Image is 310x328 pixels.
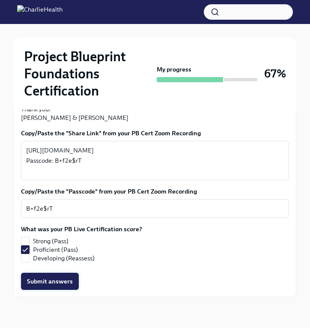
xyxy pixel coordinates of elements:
[26,145,284,176] textarea: [URL][DOMAIN_NAME] Passcode: B+f2e$rT
[17,5,63,19] img: CharlieHealth
[21,105,289,122] p: Thank you! [PERSON_NAME] & [PERSON_NAME]
[21,225,142,233] label: What was your PB Live Certification score?
[21,129,289,137] label: Copy/Paste the "Share Link" from your PB Cert Zoom Recording
[33,245,78,254] span: Proficient (Pass)
[264,66,286,81] h3: 67%
[24,48,153,99] h2: Project Blueprint Foundations Certification
[157,65,191,74] strong: My progress
[21,273,79,290] button: Submit answers
[26,203,284,214] textarea: B+f2e$rT
[33,254,95,262] span: Developing (Reassess)
[33,237,69,245] span: Strong (Pass)
[27,277,73,286] span: Submit answers
[21,187,289,196] label: Copy/Paste the "Passcode" from your PB Cert Zoom Recording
